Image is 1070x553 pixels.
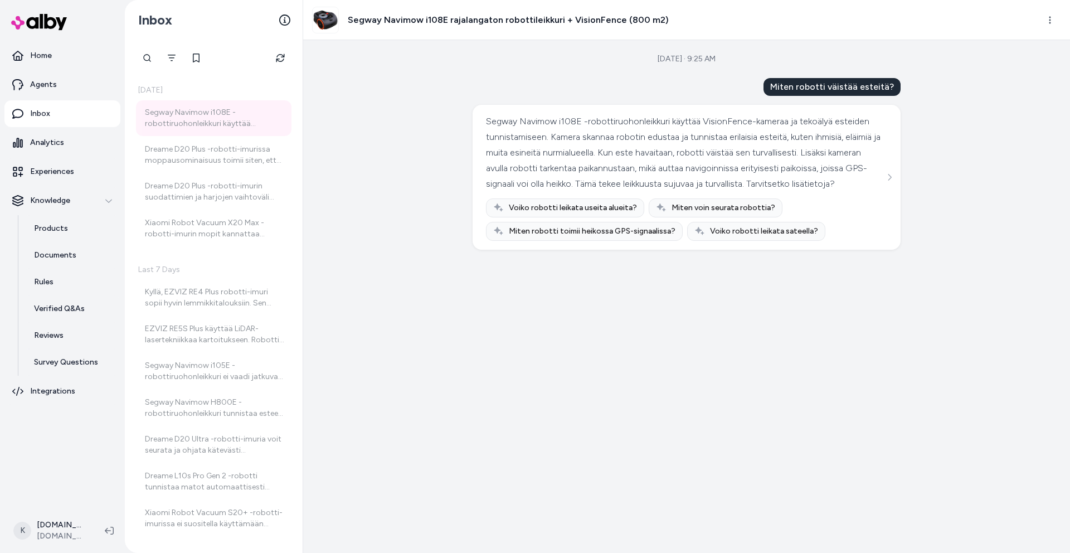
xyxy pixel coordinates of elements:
img: Segway-navimow-i108E-1.jpg [313,7,338,33]
span: Voiko robotti leikata sateella? [710,226,818,237]
button: See more [883,171,896,184]
a: Verified Q&As [23,295,120,322]
a: Xiaomi Robot Vacuum S20+ -robotti-imurissa ei suositella käyttämään puhdistusaineita tai desinfio... [136,501,291,536]
p: Verified Q&As [34,303,85,314]
a: Inbox [4,100,120,127]
a: Agents [4,71,120,98]
a: Integrations [4,378,120,405]
a: Dreame D20 Ultra -robotti-imuria voit seurata ja ohjata kätevästi mobiilisovelluksen avulla. Sove... [136,427,291,463]
a: Segway Navimow i108E -robottiruohonleikkuri käyttää VisionFence-kameraa ja tekoälyä esteiden tunn... [136,100,291,136]
div: Segway Navimow i105E -robottiruohonleikkuri ei vaadi jatkuvaa internet-yhteyttä toimiakseen. Se k... [145,360,285,382]
p: Documents [34,250,76,261]
span: Miten voin seurata robottia? [672,202,775,214]
div: Dreame L10s Pro Gen 2 -robotti tunnistaa matot automaattisesti laserin ja kameran avulla. Kun rob... [145,470,285,493]
a: EZVIZ RE5S Plus käyttää LiDAR-lasertekniikkaa kartoitukseen. Robotti pyörittää laseranturia, joka... [136,317,291,352]
p: Rules [34,276,53,288]
span: K [13,522,31,540]
p: Analytics [30,137,64,148]
span: [DOMAIN_NAME] [37,531,87,542]
button: Knowledge [4,187,120,214]
a: Survey Questions [23,349,120,376]
div: Dreame D20 Plus -robotti-imurissa moppausominaisuus toimii siten, että siinä on 350 ml vesisäiliö... [145,144,285,166]
a: Kyllä, EZVIZ RE4 Plus robotti-imuri sopii hyvin lemmikkitalouksiin. Sen tehokas 4000 Pa imuteho p... [136,280,291,316]
span: Voiko robotti leikata useita alueita? [509,202,637,214]
img: alby Logo [11,14,67,30]
p: Knowledge [30,195,70,206]
a: Rules [23,269,120,295]
p: Home [30,50,52,61]
div: Kyllä, EZVIZ RE4 Plus robotti-imuri sopii hyvin lemmikkitalouksiin. Sen tehokas 4000 Pa imuteho p... [145,287,285,309]
a: Home [4,42,120,69]
a: Products [23,215,120,242]
p: Survey Questions [34,357,98,368]
span: Miten robotti toimii heikossa GPS-signaalissa? [509,226,675,237]
h2: Inbox [138,12,172,28]
div: Segway Navimow i108E -robottiruohonleikkuri käyttää VisionFence-kameraa ja tekoälyä esteiden tunn... [145,107,285,129]
p: Agents [30,79,57,90]
a: Segway Navimow H800E -robottiruohonleikkuri tunnistaa esteet usealla tavalla. Siinä on etukumipus... [136,390,291,426]
div: Miten robotti väistää esteitä? [763,78,901,96]
button: Filter [160,47,183,69]
p: [DOMAIN_NAME] Shopify [37,520,87,531]
div: [DATE] · 9:25 AM [658,54,716,65]
a: Dreame D20 Plus -robotti-imurin suodattimien ja harjojen vaihtoväli riippuu käytöstä, mutta yleis... [136,174,291,210]
a: Xiaomi Robot Vacuum X20 Max -robotti-imurin mopit kannattaa puhdistaa käytön mukaan, erityisesti ... [136,211,291,246]
a: Documents [23,242,120,269]
div: Xiaomi Robot Vacuum X20 Max -robotti-imurin mopit kannattaa puhdistaa käytön mukaan, erityisesti ... [145,217,285,240]
button: Refresh [269,47,291,69]
div: EZVIZ RE5S Plus käyttää LiDAR-lasertekniikkaa kartoitukseen. Robotti pyörittää laseranturia, joka... [145,323,285,346]
div: Dreame D20 Ultra -robotti-imuria voit seurata ja ohjata kätevästi mobiilisovelluksen avulla. Sove... [145,434,285,456]
p: Integrations [30,386,75,397]
p: Products [34,223,68,234]
a: Segway Navimow i105E -robottiruohonleikkuri ei vaadi jatkuvaa internet-yhteyttä toimiakseen. Se k... [136,353,291,389]
p: [DATE] [136,85,291,96]
h3: Segway Navimow i108E rajalangaton robottileikkuri + VisionFence (800 m2) [348,13,669,27]
p: Inbox [30,108,50,119]
a: Experiences [4,158,120,185]
a: Reviews [23,322,120,349]
a: Dreame D20 Plus -robotti-imurissa moppausominaisuus toimii siten, että siinä on 350 ml vesisäiliö... [136,137,291,173]
div: Dreame D20 Plus -robotti-imurin suodattimien ja harjojen vaihtoväli riippuu käytöstä, mutta yleis... [145,181,285,203]
a: Analytics [4,129,120,156]
div: Segway Navimow H800E -robottiruohonleikkuri tunnistaa esteet usealla tavalla. Siinä on etukumipus... [145,397,285,419]
p: Experiences [30,166,74,177]
p: Last 7 Days [136,264,291,275]
p: Reviews [34,330,64,341]
button: K[DOMAIN_NAME] Shopify[DOMAIN_NAME] [7,513,96,549]
a: Dreame L10s Pro Gen 2 -robotti tunnistaa matot automaattisesti laserin ja kameran avulla. Kun rob... [136,464,291,499]
div: Xiaomi Robot Vacuum S20+ -robotti-imurissa ei suositella käyttämään puhdistusaineita tai desinfio... [145,507,285,530]
div: Segway Navimow i108E -robottiruohonleikkuri käyttää VisionFence-kameraa ja tekoälyä esteiden tunn... [486,114,884,192]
